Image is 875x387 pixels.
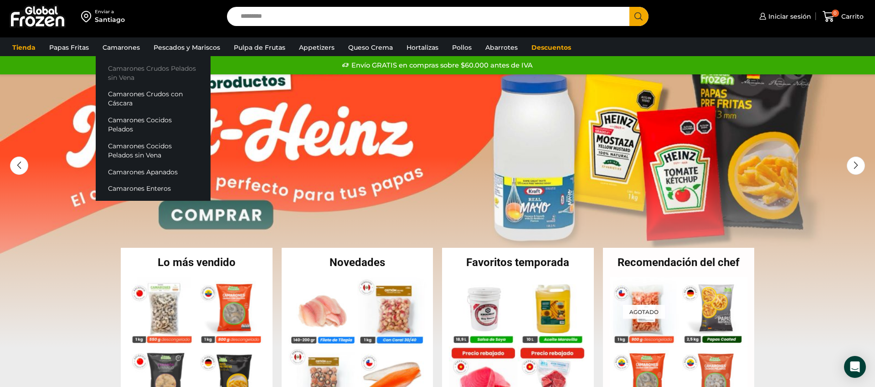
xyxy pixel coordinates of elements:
a: Camarones Crudos con Cáscara [96,86,211,112]
h2: Lo más vendido [121,257,273,268]
a: Queso Crema [344,39,397,56]
a: Pulpa de Frutas [229,39,290,56]
a: Appetizers [294,39,339,56]
a: Abarrotes [481,39,522,56]
h2: Favoritos temporada [442,257,594,268]
a: Camarones Cocidos Pelados sin Vena [96,137,211,163]
p: Agotado [623,304,665,319]
a: Pollos [448,39,476,56]
a: 0 Carrito [820,6,866,27]
a: Iniciar sesión [757,7,811,26]
img: address-field-icon.svg [81,9,95,24]
h2: Novedades [282,257,433,268]
div: Next slide [847,157,865,175]
a: Camarones [98,39,144,56]
span: 0 [832,10,839,17]
div: Open Intercom Messenger [844,356,866,378]
div: Previous slide [10,157,28,175]
a: Camarones Cocidos Pelados [96,112,211,138]
a: Papas Fritas [45,39,93,56]
a: Camarones Apanados [96,163,211,180]
a: Camarones Crudos Pelados sin Vena [96,60,211,86]
span: Carrito [839,12,864,21]
a: Camarones Enteros [96,180,211,197]
a: Tienda [8,39,40,56]
a: Hortalizas [402,39,443,56]
span: Iniciar sesión [766,12,811,21]
div: Santiago [95,15,125,24]
button: Search button [629,7,649,26]
div: Enviar a [95,9,125,15]
a: Pescados y Mariscos [149,39,225,56]
h2: Recomendación del chef [603,257,755,268]
a: Descuentos [527,39,576,56]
